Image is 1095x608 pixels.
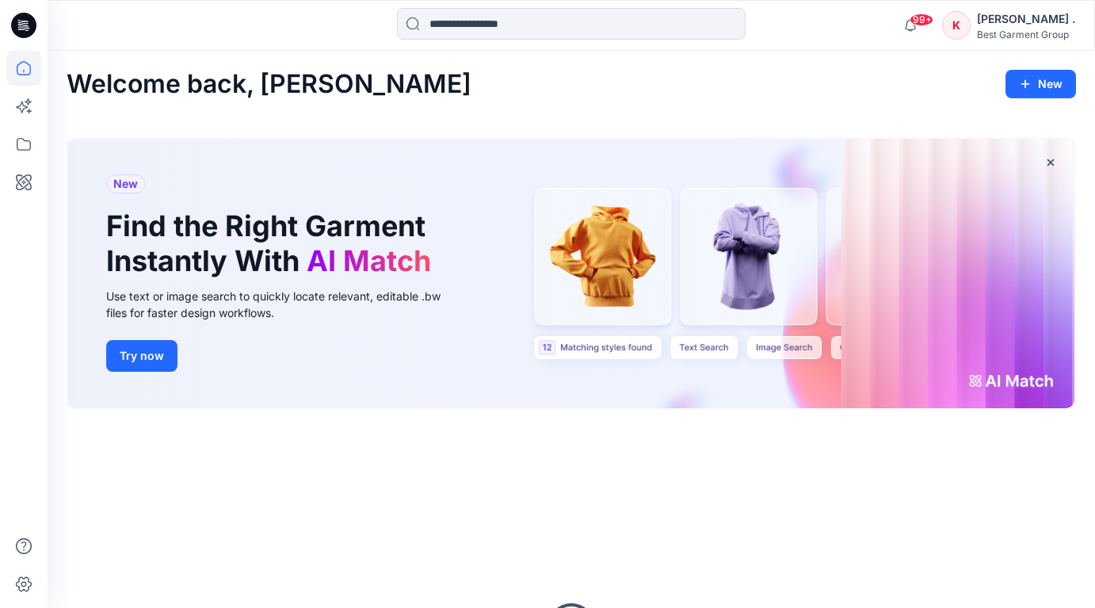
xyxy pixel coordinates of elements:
button: New [1005,70,1076,98]
div: Best Garment Group [977,29,1075,40]
span: New [113,174,138,193]
span: 99+ [910,13,933,26]
h1: Find the Right Garment Instantly With [106,209,439,277]
button: Try now [106,340,177,372]
div: [PERSON_NAME] . [977,10,1075,29]
h2: Welcome back, [PERSON_NAME] [67,70,471,99]
div: Use text or image search to quickly locate relevant, editable .bw files for faster design workflows. [106,288,463,321]
div: K [942,11,971,40]
span: AI Match [307,243,431,278]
